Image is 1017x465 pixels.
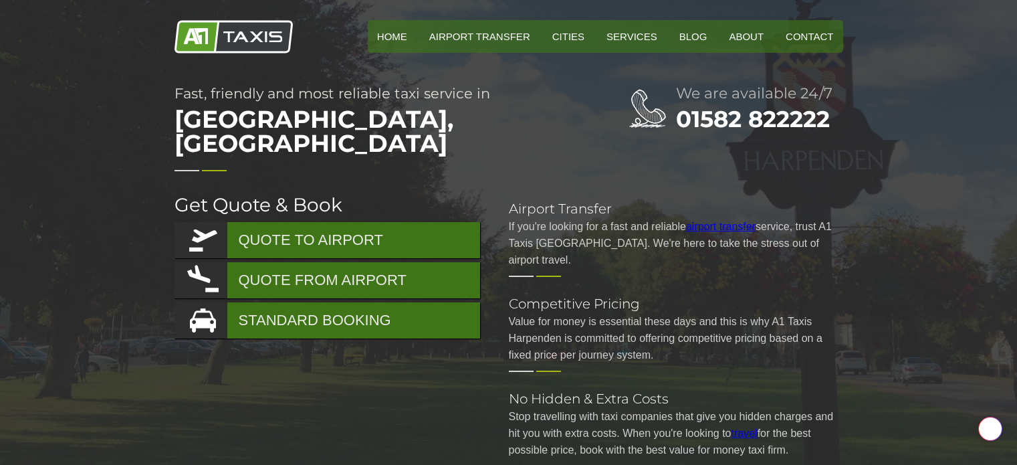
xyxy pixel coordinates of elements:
[175,100,576,162] span: [GEOGRAPHIC_DATA], [GEOGRAPHIC_DATA]
[368,20,417,53] a: HOME
[597,20,667,53] a: Services
[509,408,843,458] p: Stop travelling with taxi companies that give you hidden charges and hit you with extra costs. Wh...
[509,218,843,268] p: If you're looking for a fast and reliable service, trust A1 Taxis [GEOGRAPHIC_DATA]. We're here t...
[175,86,576,162] h1: Fast, friendly and most reliable taxi service in
[509,313,843,363] p: Value for money is essential these days and this is why A1 Taxis Harpenden is committed to offeri...
[175,20,293,54] img: A1 Taxis
[175,195,482,214] h2: Get Quote & Book
[731,428,758,439] a: travel
[175,262,480,298] a: QUOTE FROM AIRPORT
[509,202,843,215] h2: Airport Transfer
[543,20,594,53] a: Cities
[670,20,717,53] a: Blog
[676,105,830,133] a: 01582 822222
[676,86,843,101] h2: We are available 24/7
[686,221,756,232] a: airport transfer
[509,392,843,405] h2: No Hidden & Extra Costs
[175,222,480,258] a: QUOTE TO AIRPORT
[509,297,843,310] h2: Competitive Pricing
[175,302,480,339] a: STANDARD BOOKING
[420,20,540,53] a: Airport Transfer
[719,20,773,53] a: About
[776,20,842,53] a: Contact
